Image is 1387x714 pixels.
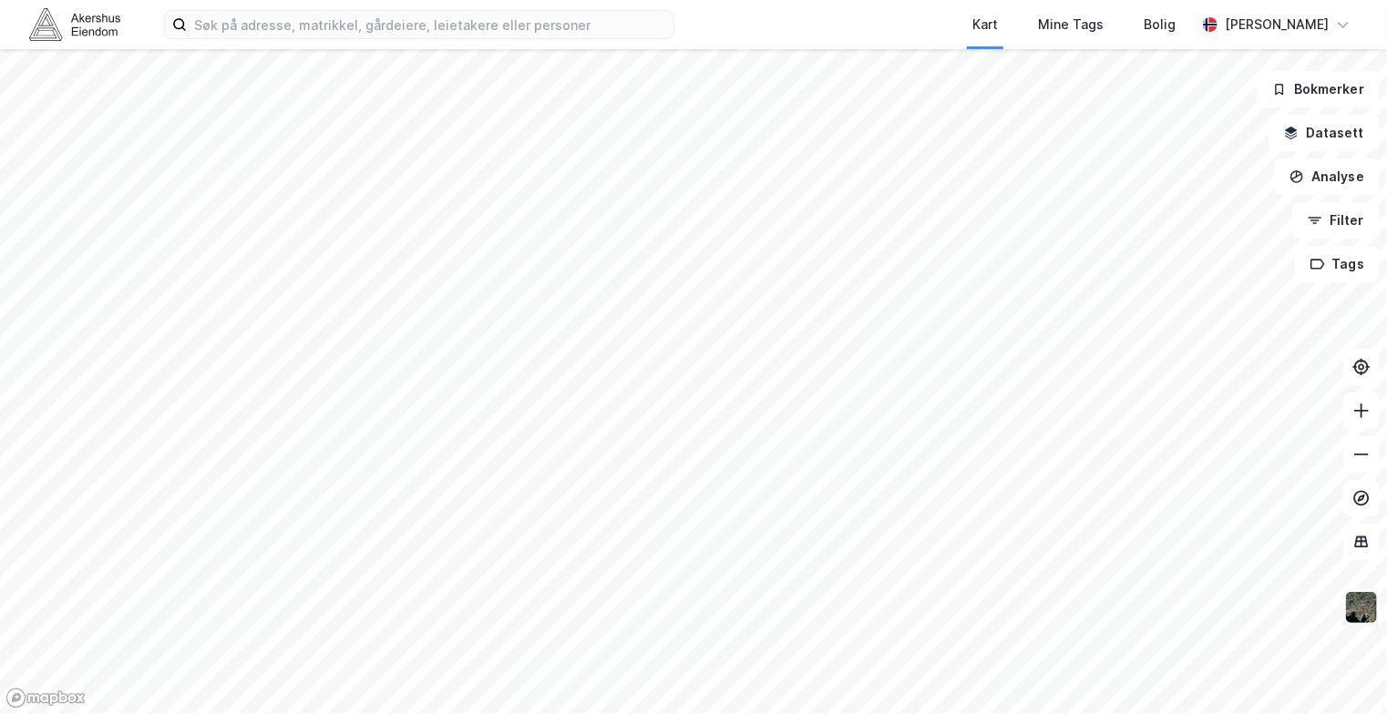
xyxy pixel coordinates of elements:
img: akershus-eiendom-logo.9091f326c980b4bce74ccdd9f866810c.svg [29,8,120,40]
div: [PERSON_NAME] [1225,14,1329,36]
a: Mapbox homepage [5,688,86,709]
button: Analyse [1274,158,1380,195]
input: Søk på adresse, matrikkel, gårdeiere, leietakere eller personer [187,11,673,38]
button: Bokmerker [1257,71,1380,107]
iframe: Chat Widget [1296,627,1387,714]
img: 9k= [1344,590,1379,625]
div: Kart [972,14,998,36]
div: Kontrollprogram for chat [1296,627,1387,714]
button: Datasett [1269,115,1380,151]
div: Bolig [1144,14,1176,36]
button: Tags [1295,246,1380,282]
button: Filter [1292,202,1380,239]
div: Mine Tags [1038,14,1104,36]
